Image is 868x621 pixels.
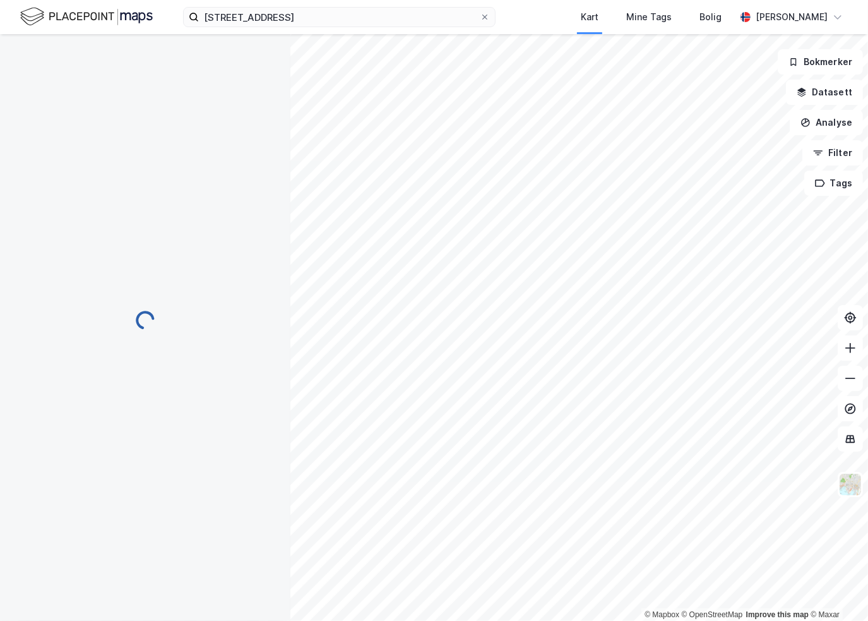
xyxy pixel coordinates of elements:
[838,473,862,497] img: Z
[682,610,743,619] a: OpenStreetMap
[20,6,153,28] img: logo.f888ab2527a4732fd821a326f86c7f29.svg
[805,560,868,621] iframe: Chat Widget
[199,8,480,27] input: Søk på adresse, matrikkel, gårdeiere, leietakere eller personer
[802,140,863,166] button: Filter
[804,171,863,196] button: Tags
[756,9,828,25] div: [PERSON_NAME]
[581,9,598,25] div: Kart
[699,9,722,25] div: Bolig
[626,9,672,25] div: Mine Tags
[645,610,679,619] a: Mapbox
[746,610,809,619] a: Improve this map
[778,49,863,75] button: Bokmerker
[135,310,155,330] img: spinner.a6d8c91a73a9ac5275cf975e30b51cfb.svg
[786,80,863,105] button: Datasett
[790,110,863,135] button: Analyse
